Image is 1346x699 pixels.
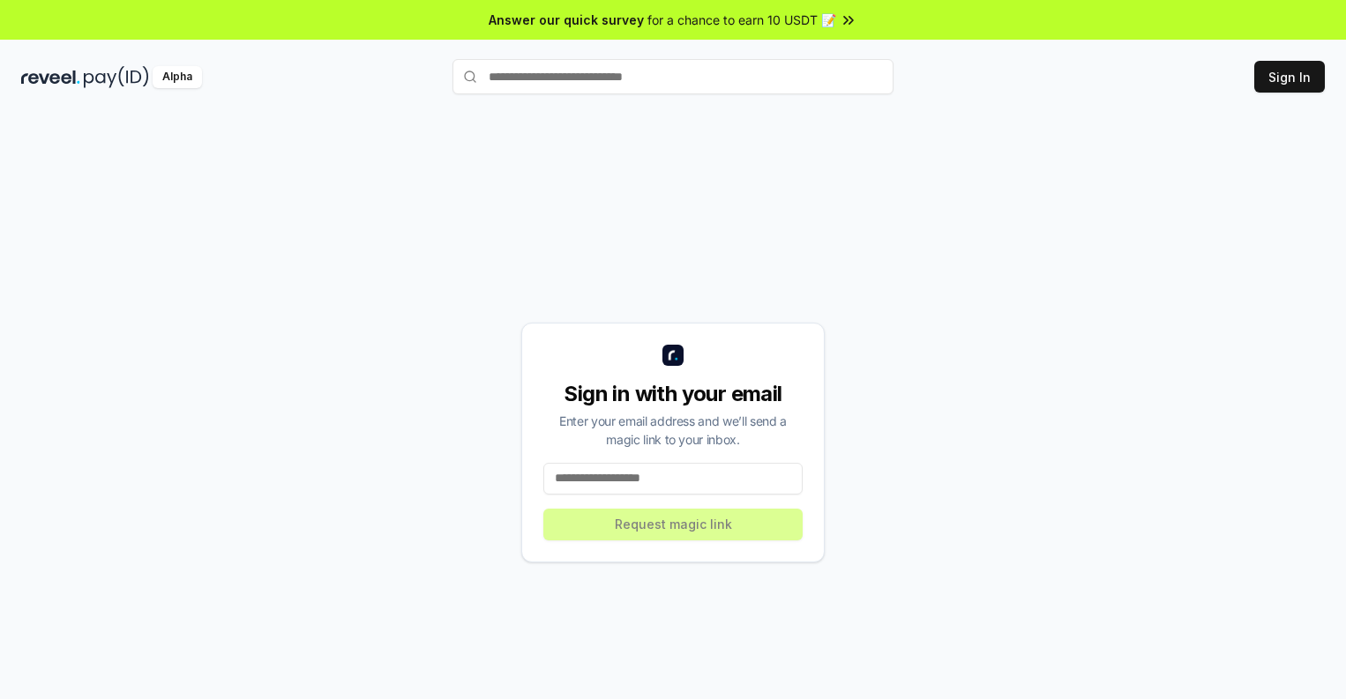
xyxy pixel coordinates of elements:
[662,345,684,366] img: logo_small
[543,412,803,449] div: Enter your email address and we’ll send a magic link to your inbox.
[543,380,803,408] div: Sign in with your email
[1254,61,1325,93] button: Sign In
[153,66,202,88] div: Alpha
[647,11,836,29] span: for a chance to earn 10 USDT 📝
[21,66,80,88] img: reveel_dark
[84,66,149,88] img: pay_id
[489,11,644,29] span: Answer our quick survey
